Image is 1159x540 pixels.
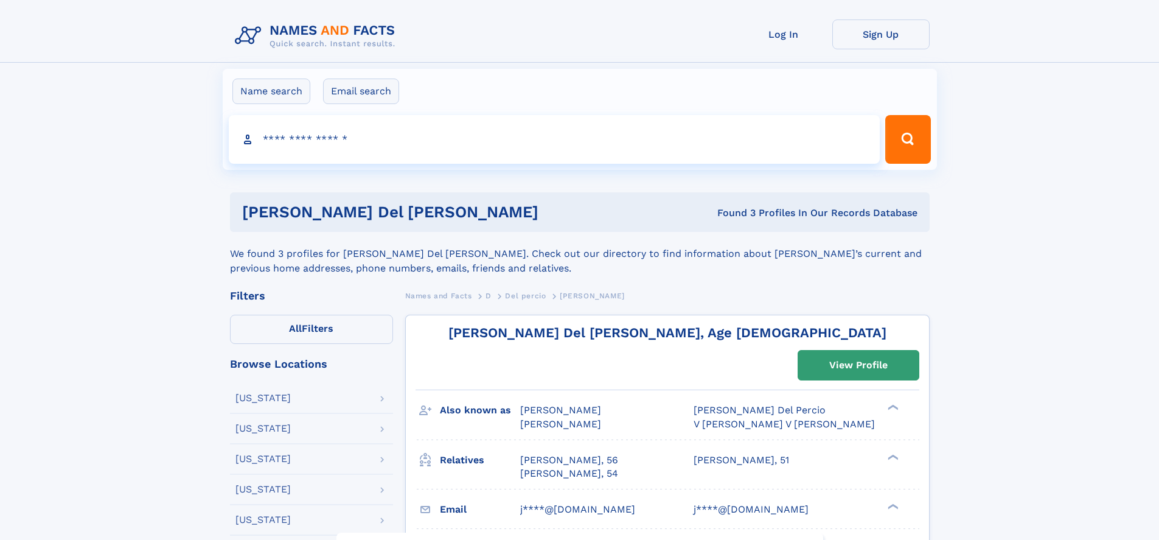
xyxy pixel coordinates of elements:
span: V [PERSON_NAME] V [PERSON_NAME] [694,418,875,430]
a: [PERSON_NAME], 54 [520,467,618,480]
a: Log In [735,19,832,49]
label: Name search [232,79,310,104]
h3: Email [440,499,520,520]
div: [US_STATE] [235,454,291,464]
div: [US_STATE] [235,515,291,525]
button: Search Button [885,115,930,164]
a: Sign Up [832,19,930,49]
div: Filters [230,290,393,301]
h1: [PERSON_NAME] Del [PERSON_NAME] [242,205,628,220]
img: Logo Names and Facts [230,19,405,52]
a: D [486,288,492,303]
span: [PERSON_NAME] [520,418,601,430]
span: [PERSON_NAME] [520,404,601,416]
div: ❯ [885,404,899,412]
a: [PERSON_NAME], 56 [520,454,618,467]
span: D [486,292,492,300]
div: Found 3 Profiles In Our Records Database [628,206,917,220]
div: We found 3 profiles for [PERSON_NAME] Del [PERSON_NAME]. Check out our directory to find informat... [230,232,930,276]
label: Filters [230,315,393,344]
div: [US_STATE] [235,485,291,494]
div: [US_STATE] [235,393,291,403]
div: [US_STATE] [235,424,291,433]
a: Del percio [505,288,546,303]
span: Del percio [505,292,546,300]
a: [PERSON_NAME], 51 [694,454,789,467]
div: View Profile [829,351,888,379]
span: [PERSON_NAME] Del Percio [694,404,826,416]
a: View Profile [798,351,919,380]
h3: Also known as [440,400,520,421]
span: [PERSON_NAME] [560,292,625,300]
div: ❯ [885,502,899,510]
h3: Relatives [440,450,520,471]
a: Names and Facts [405,288,472,303]
span: All [289,323,302,334]
a: [PERSON_NAME] Del [PERSON_NAME], Age [DEMOGRAPHIC_DATA] [448,325,886,340]
div: Browse Locations [230,359,393,370]
div: ❯ [885,453,899,461]
input: search input [229,115,880,164]
label: Email search [323,79,399,104]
